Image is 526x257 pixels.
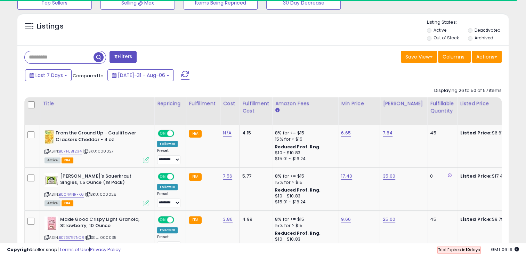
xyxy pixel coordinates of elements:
div: Follow BB [157,227,178,233]
div: Preset: [157,235,180,250]
p: Listing States: [427,19,509,26]
span: Last 7 Days [35,72,63,79]
a: B07G797NCR [59,235,84,241]
span: ON [159,217,167,223]
b: Listed Price: [460,130,492,136]
button: Last 7 Days [25,69,72,81]
b: 10 [466,247,470,252]
div: Amazon Fees [275,100,335,107]
label: Archived [475,35,493,41]
div: ASIN: [44,173,149,205]
div: $6.67 [460,130,518,136]
small: FBA [189,130,202,138]
div: Fulfillment [189,100,217,107]
div: 15% for > $15 [275,179,333,186]
small: FBA [189,173,202,181]
div: Title [43,100,151,107]
img: 415zuSF-2uS._SL40_.jpg [44,173,58,187]
a: Terms of Use [59,246,89,253]
span: All listings currently available for purchase on Amazon [44,200,60,206]
a: 9.66 [341,216,351,223]
img: 41WbeiUujuL._SL40_.jpg [44,130,54,144]
div: 4.99 [242,216,267,223]
div: seller snap | | [7,247,121,253]
span: OFF [173,131,184,137]
div: $15.01 - $16.24 [275,199,333,205]
div: $15.01 - $16.24 [275,156,333,162]
button: Actions [472,51,502,63]
div: Min Price [341,100,377,107]
span: 2025-08-14 06:19 GMT [491,246,519,253]
span: | SKU: 000035 [85,235,116,240]
div: 0 [430,173,452,179]
div: [PERSON_NAME] [383,100,424,107]
button: Save View [401,51,437,63]
button: [DATE]-31 - Aug-06 [107,69,174,81]
b: Listed Price: [460,216,492,223]
a: 6.65 [341,130,351,137]
label: Out of Stock [434,35,459,41]
b: Listed Price: [460,173,492,179]
div: ASIN: [44,216,149,249]
span: Compared to: [73,72,105,79]
a: 3.86 [223,216,233,223]
div: Cost [223,100,236,107]
button: Columns [438,51,471,63]
small: FBA [189,216,202,224]
div: Fulfillment Cost [242,100,269,115]
span: [DATE]-31 - Aug-06 [118,72,165,79]
div: 5.77 [242,173,267,179]
div: 45 [430,216,452,223]
div: Listed Price [460,100,520,107]
b: Reduced Prof. Rng. [275,187,321,193]
span: OFF [173,217,184,223]
div: 15% for > $15 [275,223,333,229]
div: $10 - $10.83 [275,150,333,156]
div: 15% for > $15 [275,136,333,142]
a: 25.00 [383,216,395,223]
img: 41s1655aNUL._SL40_.jpg [44,216,58,230]
span: All listings currently available for purchase on Amazon [44,157,60,163]
span: FBA [62,157,73,163]
a: B07HJBT234 [59,148,82,154]
div: 4.15 [242,130,267,136]
div: Preset: [157,192,180,207]
span: | SKU: 000028 [85,192,116,197]
b: From the Ground Up - Cauliflower Crackers Cheddar - 4 oz. [56,130,140,145]
a: 35.00 [383,173,395,180]
span: Columns [443,53,464,60]
a: 7.84 [383,130,393,137]
strong: Copyright [7,246,32,253]
b: Reduced Prof. Rng. [275,230,321,236]
label: Deactivated [475,27,501,33]
span: ON [159,173,167,179]
div: 8% for <= $15 [275,130,333,136]
div: 8% for <= $15 [275,173,333,179]
span: FBA [62,200,73,206]
div: Preset: [157,148,180,164]
div: $17.42 [460,173,518,179]
a: B004ANRFK6 [59,192,84,197]
div: 8% for <= $15 [275,216,333,223]
a: Privacy Policy [90,246,121,253]
label: Active [434,27,446,33]
b: [PERSON_NAME]'s Sauerkraut Singles, 1.5 Ounce (18 Pack) [60,173,145,188]
span: ON [159,131,167,137]
div: Follow BB [157,184,178,190]
a: 7.56 [223,173,232,180]
div: 45 [430,130,452,136]
span: | SKU: 000027 [83,148,114,154]
div: ASIN: [44,130,149,162]
a: 17.40 [341,173,352,180]
div: Fulfillable Quantity [430,100,454,115]
div: Follow BB [157,141,178,147]
div: $9.79 [460,216,518,223]
span: Trial Expires in days [438,247,480,252]
h5: Listings [37,22,64,31]
a: N/A [223,130,231,137]
b: Reduced Prof. Rng. [275,144,321,150]
button: Filters [110,51,137,63]
div: Displaying 26 to 50 of 57 items [434,87,502,94]
div: $10 - $10.83 [275,193,333,199]
b: Made Good Crispy Light Granola, Strawberry, 10 Ounce [60,216,145,231]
